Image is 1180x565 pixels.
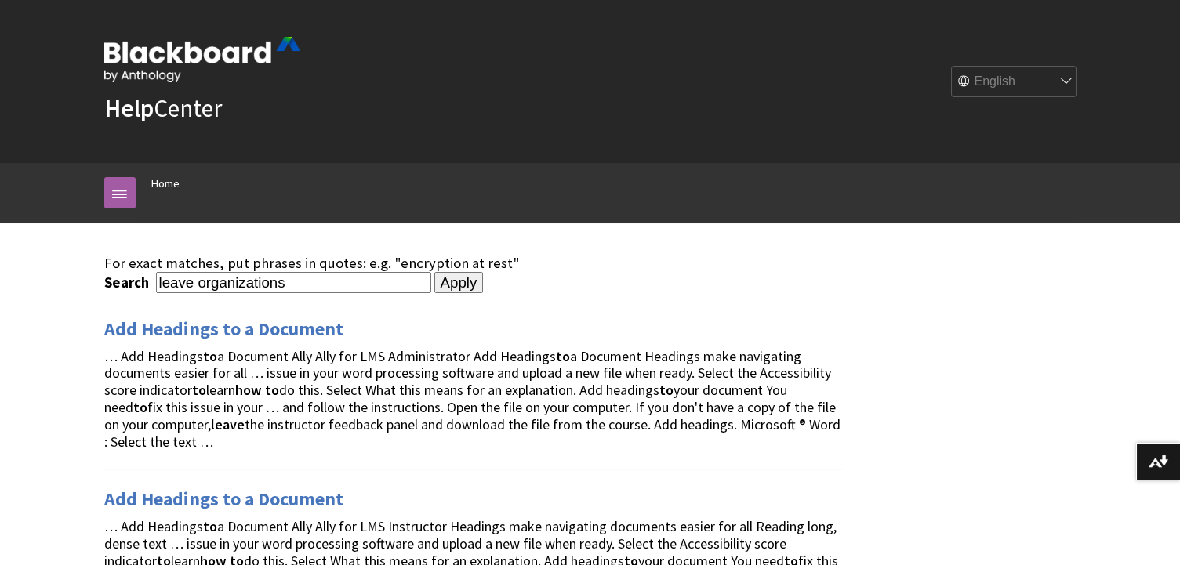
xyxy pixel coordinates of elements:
strong: to [203,347,217,365]
strong: how [235,381,262,399]
span: … Add Headings a Document Ally Ally for LMS Administrator Add Headings a Document Headings make n... [104,347,841,451]
div: For exact matches, put phrases in quotes: e.g. "encryption at rest" [104,255,844,272]
strong: to [659,381,674,399]
strong: to [192,381,206,399]
input: Apply [434,272,484,294]
strong: Help [104,92,154,124]
select: Site Language Selector [952,67,1077,98]
a: Add Headings to a Document [104,317,343,342]
strong: to [203,517,217,535]
strong: to [265,381,279,399]
a: Home [151,174,180,194]
a: HelpCenter [104,92,222,124]
strong: leave [211,415,245,433]
img: Blackboard by Anthology [104,37,300,82]
a: Add Headings to a Document [104,487,343,512]
strong: to [556,347,570,365]
strong: to [133,398,147,416]
label: Search [104,273,153,292]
